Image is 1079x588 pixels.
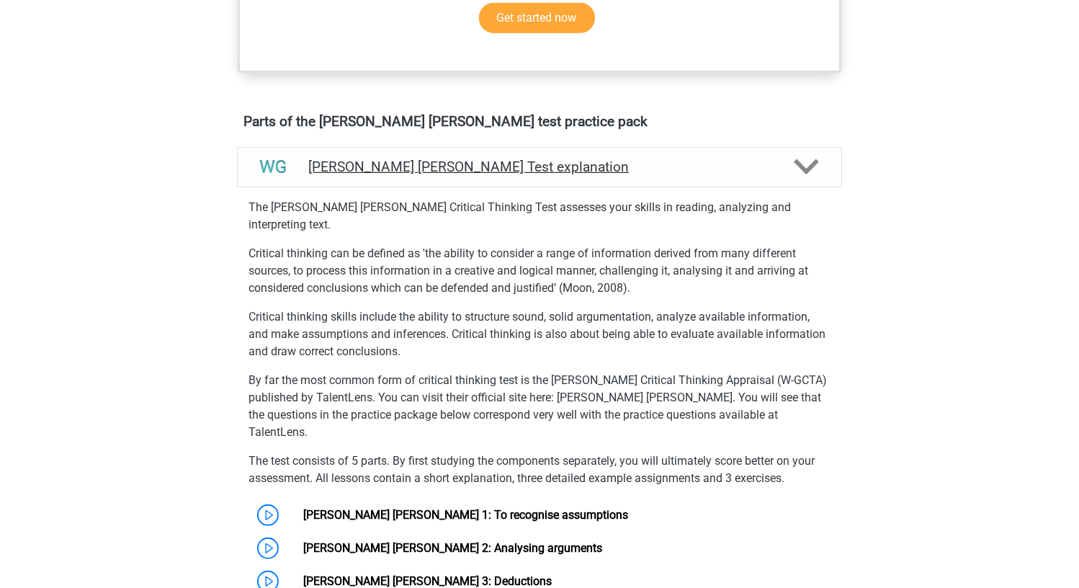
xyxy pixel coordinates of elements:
a: Get started now [479,3,595,33]
a: [PERSON_NAME] [PERSON_NAME] 2: Analysing arguments [303,541,602,555]
img: watson glaser test explanations [255,149,292,186]
h4: [PERSON_NAME] [PERSON_NAME] Test explanation [308,159,771,175]
p: The test consists of 5 parts. By first studying the components separately, you will ultimately sc... [249,453,830,487]
p: By far the most common form of critical thinking test is the [PERSON_NAME] Critical Thinking Appr... [249,372,830,441]
a: explanations [PERSON_NAME] [PERSON_NAME] Test explanation [231,147,848,187]
a: [PERSON_NAME] [PERSON_NAME] 3: Deductions [303,574,552,588]
p: Critical thinking skills include the ability to structure sound, solid argumentation, analyze ava... [249,308,830,360]
p: Critical thinking can be defined as 'the ability to consider a range of information derived from ... [249,245,830,297]
a: [PERSON_NAME] [PERSON_NAME] 1: To recognise assumptions [303,508,628,522]
h4: Parts of the [PERSON_NAME] [PERSON_NAME] test practice pack [243,113,836,130]
p: The [PERSON_NAME] [PERSON_NAME] Critical Thinking Test assesses your skills in reading, analyzing... [249,199,830,233]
